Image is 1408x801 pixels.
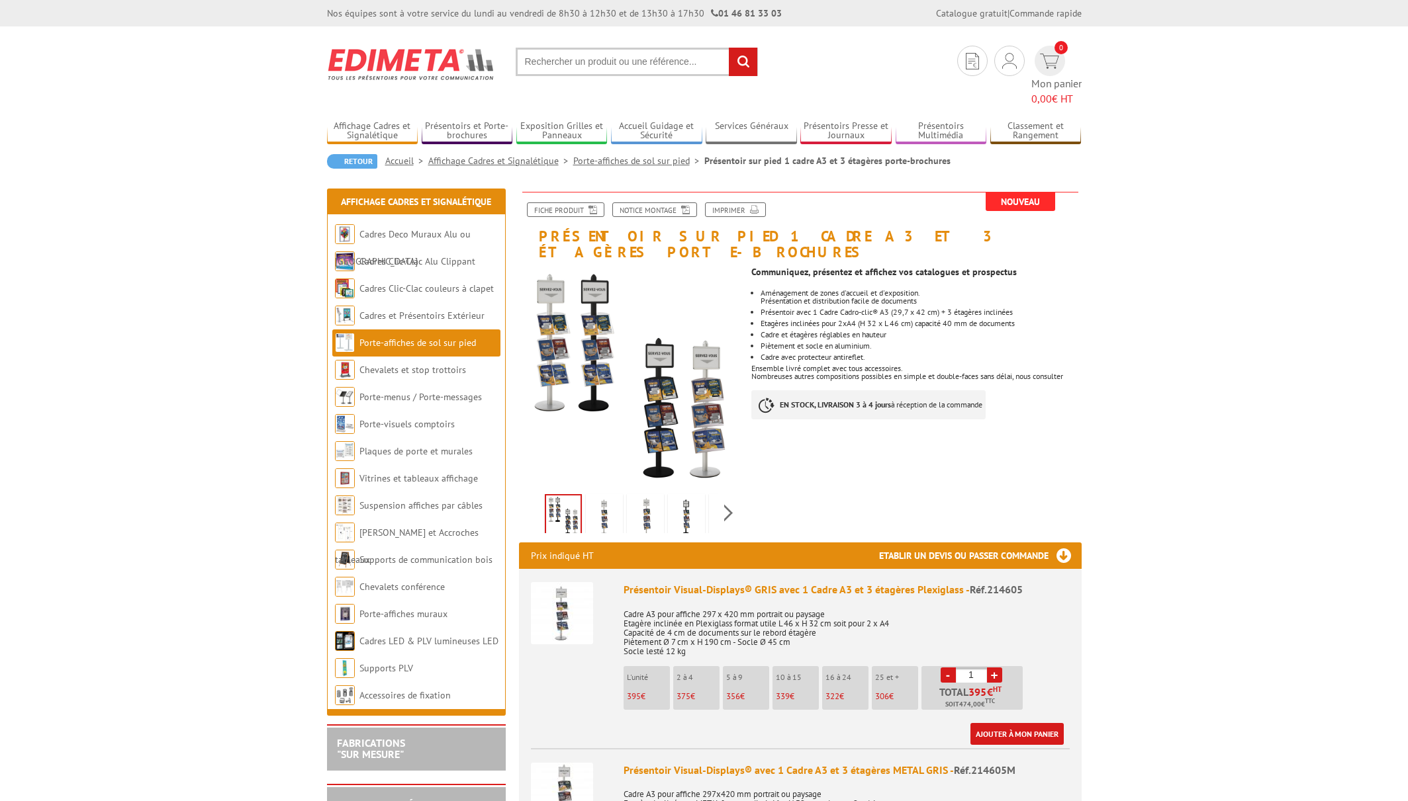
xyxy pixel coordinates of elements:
a: Exposition Grilles et Panneaux [516,120,608,142]
div: Présentoir Visual-Displays® avec 1 Cadre A3 et 3 étagères METAL GRIS - [624,763,1070,778]
p: à réception de la commande [751,390,986,419]
p: Prix indiqué HT [531,542,594,569]
p: L'unité [627,673,670,682]
img: Accessoires de fixation [335,685,355,705]
p: 10 à 15 [776,673,819,682]
a: Suspension affiches par câbles [359,499,483,511]
div: Nos équipes sont à votre service du lundi au vendredi de 8h30 à 12h30 et de 13h30 à 17h30 [327,7,782,20]
a: - [941,667,956,683]
a: Présentoirs et Porte-brochures [422,120,513,142]
img: Suspension affiches par câbles [335,495,355,515]
p: € [677,692,720,701]
sup: HT [993,685,1002,694]
span: Réf.214605 [970,583,1023,596]
span: 322 [825,691,839,702]
li: Cadre et étagères réglables en hauteur [761,331,1081,339]
p: € [776,692,819,701]
span: Soit € [945,699,995,710]
img: Edimeta [327,40,496,89]
a: Catalogue gratuit [936,7,1008,19]
img: Cadres LED & PLV lumineuses LED [335,631,355,651]
li: Présentoir sur pied 1 cadre A3 et 3 étagères porte-brochures [704,154,951,167]
img: Porte-affiches de sol sur pied [335,333,355,353]
img: presentoir_sur_pied_1_cadre_a3_et_3_etageres_porte_revues_214605.jpg [588,497,620,538]
a: [PERSON_NAME] et Accroches tableaux [335,527,479,566]
p: 16 à 24 [825,673,868,682]
input: Rechercher un produit ou une référence... [516,48,758,76]
a: Ajouter à mon panier [970,723,1064,745]
div: | [936,7,1082,20]
span: 0,00 [1031,92,1052,105]
p: 2 à 4 [677,673,720,682]
img: Plaques de porte et murales [335,441,355,461]
li: Présentoir avec 1 Cadre Cadro-clic® A3 (29,7 x 42 cm) + 3 étagères inclinées [761,308,1081,316]
div: Présentoir Visual-Displays® GRIS avec 1 Cadre A3 et 3 étagères Plexiglass - [624,582,1070,597]
img: Cadres Clic-Clac couleurs à clapet [335,278,355,298]
span: 356 [726,691,740,702]
a: devis rapide 0 Mon panier 0,00€ HT [1031,46,1082,106]
a: Accessoires de fixation [359,689,451,701]
a: Cadres et Présentoirs Extérieur [359,310,485,321]
img: presentoir_visual_displays_avec_cadre_a3_et_etageres_214605m_metal_gris_214605m.jpg [630,497,661,538]
img: Vitrines et tableaux affichage [335,468,355,488]
span: 0 [1055,41,1068,54]
span: Next [722,502,735,524]
img: Chevalets conférence [335,577,355,597]
span: 395 [627,691,641,702]
a: Affichage Cadres et Signalétique [428,155,573,167]
img: devis rapide [966,53,979,69]
a: Fiche produit [527,202,604,217]
span: Nouveau [986,192,1055,211]
a: Porte-visuels comptoirs [359,418,455,430]
p: Aménagement de zones d'accueil et d'exposition. Présentation et distribution facile de documents [761,289,1081,305]
h3: Etablir un devis ou passer commande [879,542,1082,569]
a: Cadres LED & PLV lumineuses LED [359,635,498,647]
p: Piètement et socle en aluminium. [761,342,1081,350]
a: Vitrines et tableaux affichage [359,472,478,484]
span: 395 [968,687,987,697]
li: Cadre avec protecteur antireflet. [761,353,1081,361]
p: 5 à 9 [726,673,769,682]
a: Présentoirs Multimédia [896,120,987,142]
a: Classement et Rangement [990,120,1082,142]
a: Commande rapide [1009,7,1082,19]
span: 474,00 [959,699,981,710]
img: Présentoir Visual-Displays® GRIS avec 1 Cadre A3 et 3 étagères Plexiglass [531,582,593,644]
span: 306 [875,691,889,702]
a: Plaques de porte et murales [359,445,473,457]
sup: TTC [985,697,995,704]
img: Chevalets et stop trottoirs [335,360,355,380]
a: Porte-affiches de sol sur pied [573,155,704,167]
a: Cadres Clic-Clac couleurs à clapet [359,282,494,294]
input: rechercher [729,48,757,76]
img: Cimaises et Accroches tableaux [335,523,355,542]
a: Affichage Cadres et Signalétique [341,196,491,208]
p: Cadre A3 pour affiche 297 x 420 mm portrait ou paysage Etagère inclinée en Plexiglass format util... [624,601,1070,656]
a: Cadres Deco Muraux Alu ou [GEOGRAPHIC_DATA] [335,228,471,267]
span: 339 [776,691,790,702]
a: Porte-affiches de sol sur pied [359,337,476,349]
a: + [987,667,1002,683]
span: 375 [677,691,690,702]
p: € [726,692,769,701]
strong: Communiquez, présentez et affichez vos catalogues et prospectus [751,266,1017,278]
img: Porte-affiches muraux [335,604,355,624]
img: Porte-menus / Porte-messages [335,387,355,407]
a: Imprimer [705,202,766,217]
a: FABRICATIONS"Sur Mesure" [337,736,405,761]
a: Accueil [385,155,428,167]
a: Présentoirs Presse et Journaux [800,120,892,142]
img: Supports PLV [335,658,355,678]
strong: EN STOCK, LIVRAISON 3 à 4 jours [780,400,891,409]
a: Accueil Guidage et Sécurité [611,120,702,142]
p: € [825,692,868,701]
img: presentoir_sur_pied_1_cadre_a3_et_3_etageres_porte_revues_214605nr.jpg [671,497,702,538]
a: Affichage Cadres et Signalétique [327,120,418,142]
a: Services Généraux [706,120,797,142]
img: presentoir_sur_pied_1_cadre_a3_et_3_etageres_porte_revues_214605mnr.jpg [712,497,743,538]
span: € HT [1031,91,1082,106]
a: Chevalets et stop trottoirs [359,364,466,376]
p: Total [925,687,1023,710]
a: Retour [327,154,377,169]
img: presentoir_sur_pied_1_cadre_a3_et_3_etageres_porte_revues_214605_214605nr_214605mnr_214605m.jpg [546,495,581,536]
